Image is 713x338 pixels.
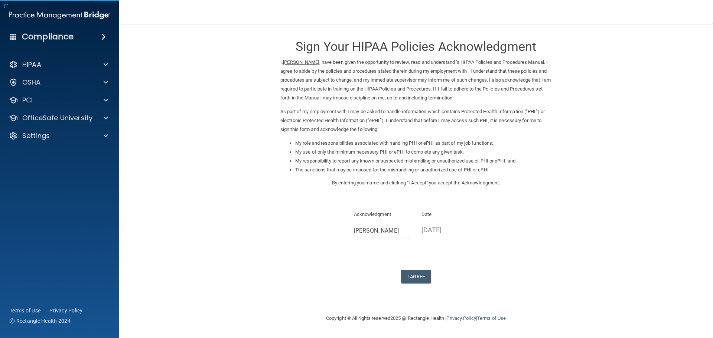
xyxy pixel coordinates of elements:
li: My responsibility to report any known or suspected mishandling or unauthorized use of PHI or ePHI... [295,157,551,165]
a: Settings [9,131,108,140]
p: PCI [22,96,33,105]
li: The sanctions that may be imposed for the mishandling or unauthorized use of PHI or ePHI [295,165,551,174]
p: I, , have been given the opportunity to review, read and understand ’s HIPAA Policies and Procedu... [280,58,551,102]
a: OfficeSafe University [9,114,108,122]
p: [DATE] [421,224,478,236]
li: My role and responsibilities associated with handling PHI or ePHI as part of my job functions; [295,139,551,148]
span: Ⓒ Rectangle Health 2024 [10,317,71,325]
p: Date [421,210,478,219]
a: Terms of Use [10,307,40,314]
a: HIPAA [9,60,108,69]
ins: [PERSON_NAME] [283,59,319,65]
a: Privacy Policy [49,307,83,314]
p: By entering your name and clicking "I Accept" you accept the Acknowledgment. [280,178,551,187]
a: OSHA [9,78,108,87]
p: OfficeSafe University [22,114,92,122]
li: My use of only the minimum necessary PHI or ePHI to complete any given task; [295,148,551,157]
p: As part of my employment with I may be asked to handle information which contains Protected Healt... [280,107,551,134]
h4: Compliance [22,32,74,42]
input: Full Name [354,224,411,237]
p: OSHA [22,78,41,87]
a: PCI [9,96,108,105]
p: HIPAA [22,60,41,69]
h3: Sign Your HIPAA Policies Acknowledgment [280,40,551,53]
p: Settings [22,131,50,140]
a: Privacy Policy [446,315,476,321]
div: Copyright © All rights reserved 2025 @ Rectangle Health | | [280,306,551,330]
button: I Agree [401,270,431,283]
img: PMB logo [9,8,110,23]
p: Acknowledgment [354,210,411,219]
a: Terms of Use [477,315,506,321]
